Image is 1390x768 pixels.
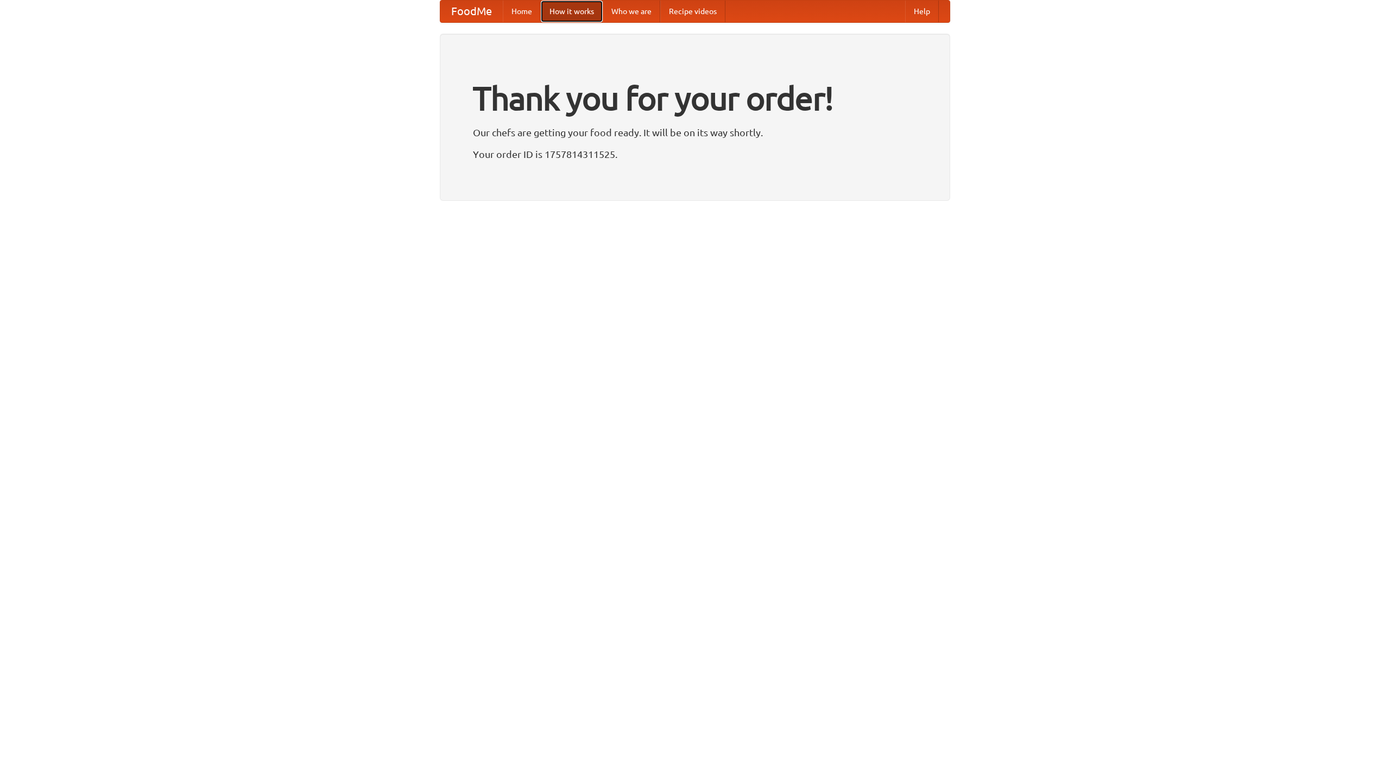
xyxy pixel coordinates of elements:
[473,72,917,124] h1: Thank you for your order!
[503,1,541,22] a: Home
[603,1,660,22] a: Who we are
[473,124,917,141] p: Our chefs are getting your food ready. It will be on its way shortly.
[440,1,503,22] a: FoodMe
[473,146,917,162] p: Your order ID is 1757814311525.
[660,1,725,22] a: Recipe videos
[541,1,603,22] a: How it works
[905,1,939,22] a: Help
